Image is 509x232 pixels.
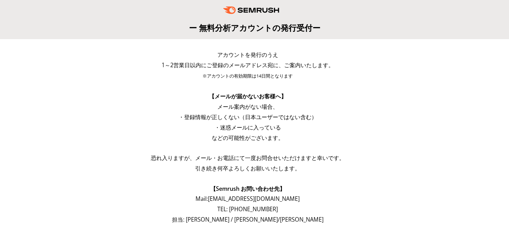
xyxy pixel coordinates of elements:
span: Mail: [EMAIL_ADDRESS][DOMAIN_NAME] [196,195,300,203]
span: 引き続き何卒よろしくお願いいたします。 [195,164,300,172]
span: ー 無料分析アカウントの発行受付ー [189,22,320,33]
span: ※アカウントの有効期限は14日間となります [202,73,293,79]
span: 担当: [PERSON_NAME] / [PERSON_NAME]/[PERSON_NAME] [172,216,324,223]
span: アカウントを発行のうえ [217,51,278,59]
span: TEL: [PHONE_NUMBER] [217,205,278,213]
span: 【Semrush お問い合わせ先】 [210,185,285,193]
span: 1～2営業日以内にご登録のメールアドレス宛に、ご案内いたします。 [162,61,334,69]
span: 【メールが届かないお客様へ】 [209,92,287,100]
span: 恐れ入りますが、メール・お電話にて一度お問合せいただけますと幸いです。 [151,154,345,162]
span: ・登録情報が正しくない（日本ユーザーではない含む） [179,113,317,121]
span: ・迷惑メールに入っている [215,124,281,131]
span: メール案内がない場合、 [217,103,278,110]
span: などの可能性がございます。 [212,134,284,142]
